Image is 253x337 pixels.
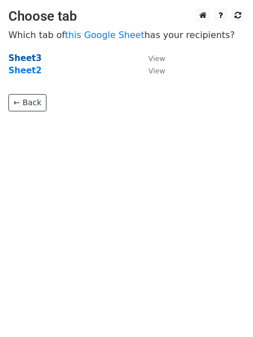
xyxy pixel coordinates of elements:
a: this Google Sheet [65,30,144,40]
p: Which tab of has your recipients? [8,29,245,41]
iframe: Chat Widget [197,283,253,337]
a: ← Back [8,94,46,111]
a: Sheet3 [8,53,41,63]
a: View [137,65,165,76]
a: View [137,53,165,63]
small: View [148,67,165,75]
h3: Choose tab [8,8,245,25]
small: View [148,54,165,63]
a: Sheet2 [8,65,41,76]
